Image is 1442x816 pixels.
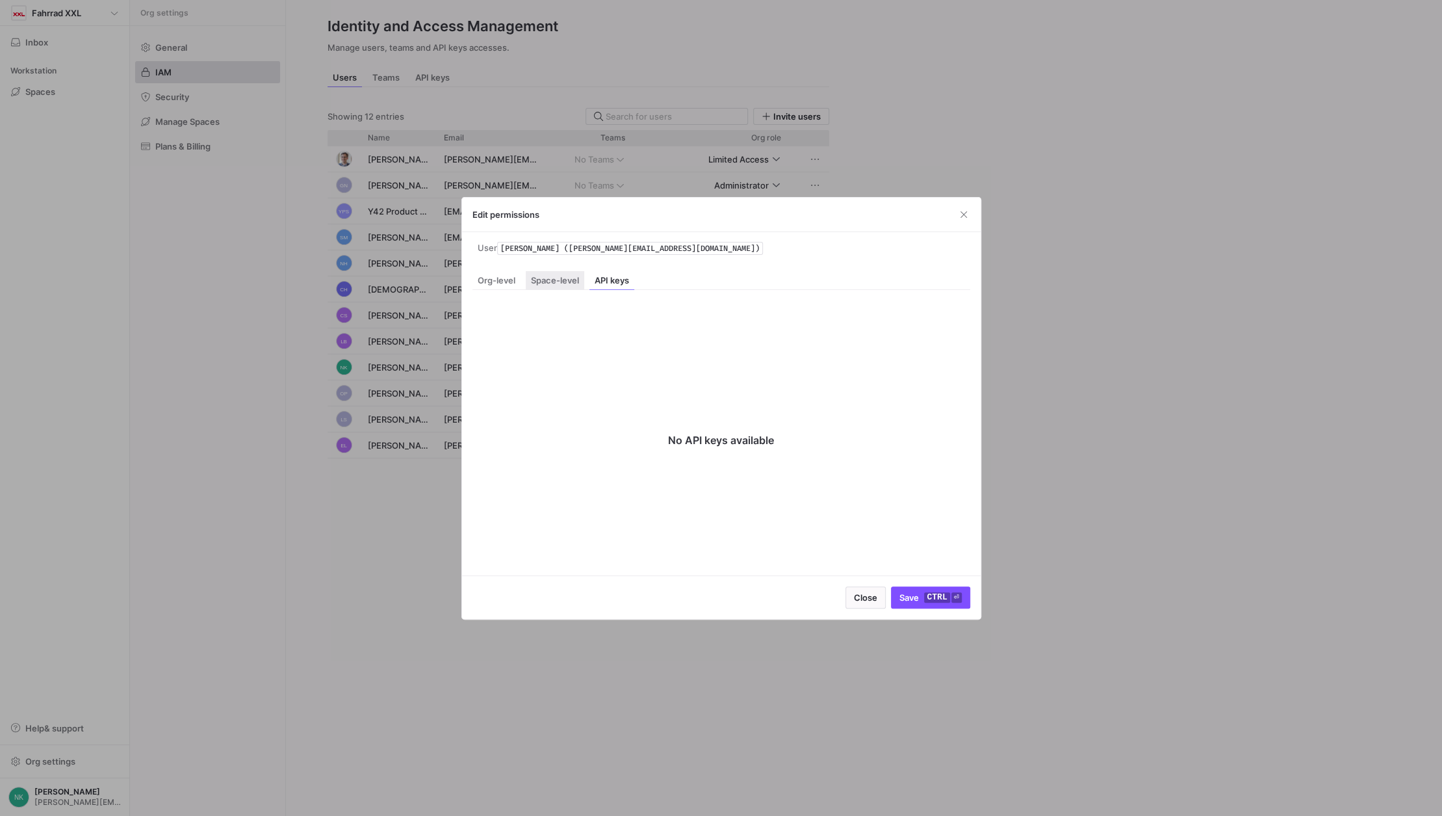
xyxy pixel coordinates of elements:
[854,592,877,603] span: Close
[531,276,579,285] span: Space-level
[899,592,961,603] span: Save
[924,592,949,603] kbd: ctrl
[668,432,774,448] h3: No API keys available
[472,209,539,220] h3: Edit permissions
[478,276,515,285] span: Org-level
[478,243,497,253] span: User
[951,592,962,603] kbd: ⏎
[845,586,886,609] button: Close
[595,276,629,285] span: API keys
[497,242,763,255] span: [PERSON_NAME] ([PERSON_NAME][EMAIL_ADDRESS][DOMAIN_NAME])
[891,586,970,609] button: Savectrl⏎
